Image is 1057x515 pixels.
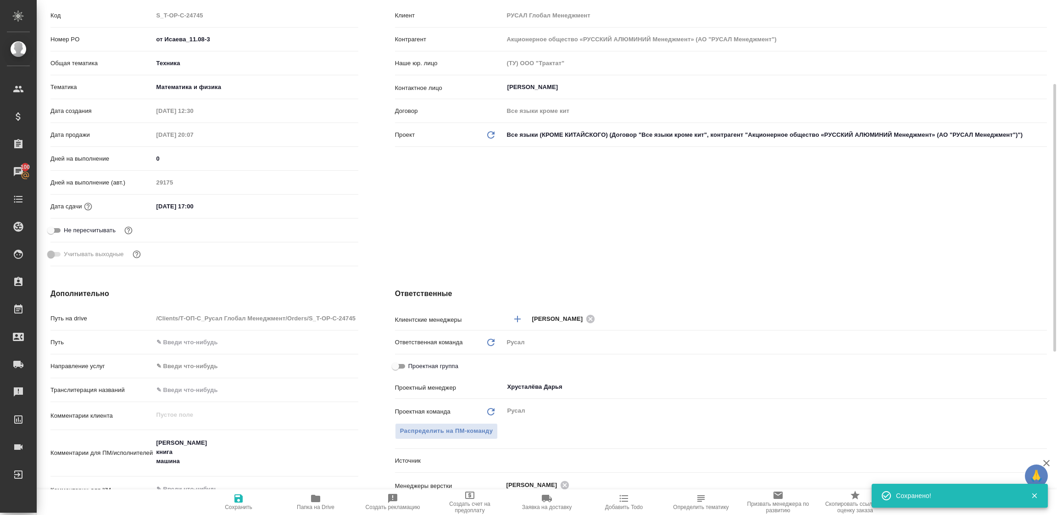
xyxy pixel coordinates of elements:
[153,9,358,22] input: Пустое поле
[506,479,573,491] div: [PERSON_NAME]
[153,435,358,469] textarea: [PERSON_NAME] книга машина
[50,202,82,211] p: Дата сдачи
[745,501,811,514] span: Призвать менеджера по развитию
[740,489,817,515] button: Призвать менеджера по развитию
[15,162,36,172] span: 100
[504,56,1047,70] input: Пустое поле
[354,489,431,515] button: Создать рекламацию
[400,426,493,437] span: Распределить на ПМ-команду
[532,313,598,325] div: [PERSON_NAME]
[395,315,504,325] p: Клиентские менеджеры
[50,448,153,458] p: Комментарии для ПМ/исполнителей
[1025,492,1044,500] button: Закрыть
[395,423,498,439] button: Распределить на ПМ-команду
[153,152,358,165] input: ✎ Введи что-нибудь
[395,11,504,20] p: Клиент
[153,312,358,325] input: Пустое поле
[50,362,153,371] p: Направление услуг
[1042,86,1044,88] button: Open
[50,154,153,163] p: Дней на выполнение
[50,106,153,116] p: Дата создания
[225,504,252,510] span: Сохранить
[673,504,729,510] span: Определить тематику
[506,308,528,330] button: Добавить менеджера
[50,83,153,92] p: Тематика
[504,127,1047,143] div: Все языки (КРОМЕ КИТАЙСКОГО) (Договор "Все языки кроме кит", контрагент "Акционерное общество «РУ...
[662,489,740,515] button: Определить тематику
[395,288,1047,299] h4: Ответственные
[1042,386,1044,388] button: Open
[506,481,563,490] span: [PERSON_NAME]
[50,411,153,420] p: Комментарии клиента
[297,504,334,510] span: Папка на Drive
[1025,465,1048,487] button: 🙏
[395,338,463,347] p: Ответственная команда
[153,200,234,213] input: ✎ Введи что-нибудь
[395,59,504,68] p: Наше юр. лицо
[50,288,358,299] h4: Дополнительно
[395,35,504,44] p: Контрагент
[50,130,153,140] p: Дата продажи
[64,226,116,235] span: Не пересчитывать
[585,489,662,515] button: Добавить Todo
[50,178,153,187] p: Дней на выполнение (авт.)
[153,336,358,349] input: ✎ Введи что-нибудь
[508,489,585,515] button: Заявка на доставку
[408,362,458,371] span: Проектная группа
[64,250,124,259] span: Учитывать выходные
[131,248,143,260] button: Выбери, если сб и вс нужно считать рабочими днями для выполнения заказа.
[395,456,504,465] p: Источник
[1029,466,1044,486] span: 🙏
[395,407,451,416] p: Проектная команда
[153,383,358,397] input: ✎ Введи что-нибудь
[504,453,1047,469] div: ​
[395,84,504,93] p: Контактное лицо
[395,481,504,491] p: Менеджеры верстки
[50,486,153,495] p: Комментарии для КМ
[153,56,358,71] div: Техника
[504,9,1047,22] input: Пустое поле
[50,35,153,44] p: Номер PO
[532,314,589,324] span: [PERSON_NAME]
[504,104,1047,118] input: Пустое поле
[437,501,503,514] span: Создать счет на предоплату
[366,504,420,510] span: Создать рекламацию
[822,501,888,514] span: Скопировать ссылку на оценку заказа
[522,504,572,510] span: Заявка на доставку
[50,338,153,347] p: Путь
[153,176,358,189] input: Пустое поле
[122,224,134,236] button: Включи, если не хочешь, чтобы указанная дата сдачи изменилась после переставления заказа в 'Подтв...
[50,314,153,323] p: Путь на drive
[200,489,277,515] button: Сохранить
[153,79,358,95] div: Математика и физика
[2,160,34,183] a: 100
[153,33,358,46] input: ✎ Введи что-нибудь
[153,128,234,141] input: Пустое поле
[82,201,94,213] button: Если добавить услуги и заполнить их объемом, то дата рассчитается автоматически
[896,491,1017,500] div: Сохранено!
[50,11,153,20] p: Код
[395,106,504,116] p: Договор
[504,33,1047,46] input: Пустое поле
[153,358,358,374] div: ✎ Введи что-нибудь
[817,489,894,515] button: Скопировать ссылку на оценку заказа
[1042,318,1044,320] button: Open
[153,104,234,118] input: Пустое поле
[395,383,504,392] p: Проектный менеджер
[395,130,415,140] p: Проект
[431,489,508,515] button: Создать счет на предоплату
[395,423,498,439] span: В заказе уже есть ответственный ПМ или ПМ группа
[277,489,354,515] button: Папка на Drive
[504,335,1047,350] div: Русал
[605,504,643,510] span: Добавить Todo
[156,362,347,371] div: ✎ Введи что-нибудь
[50,59,153,68] p: Общая тематика
[50,386,153,395] p: Транслитерация названий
